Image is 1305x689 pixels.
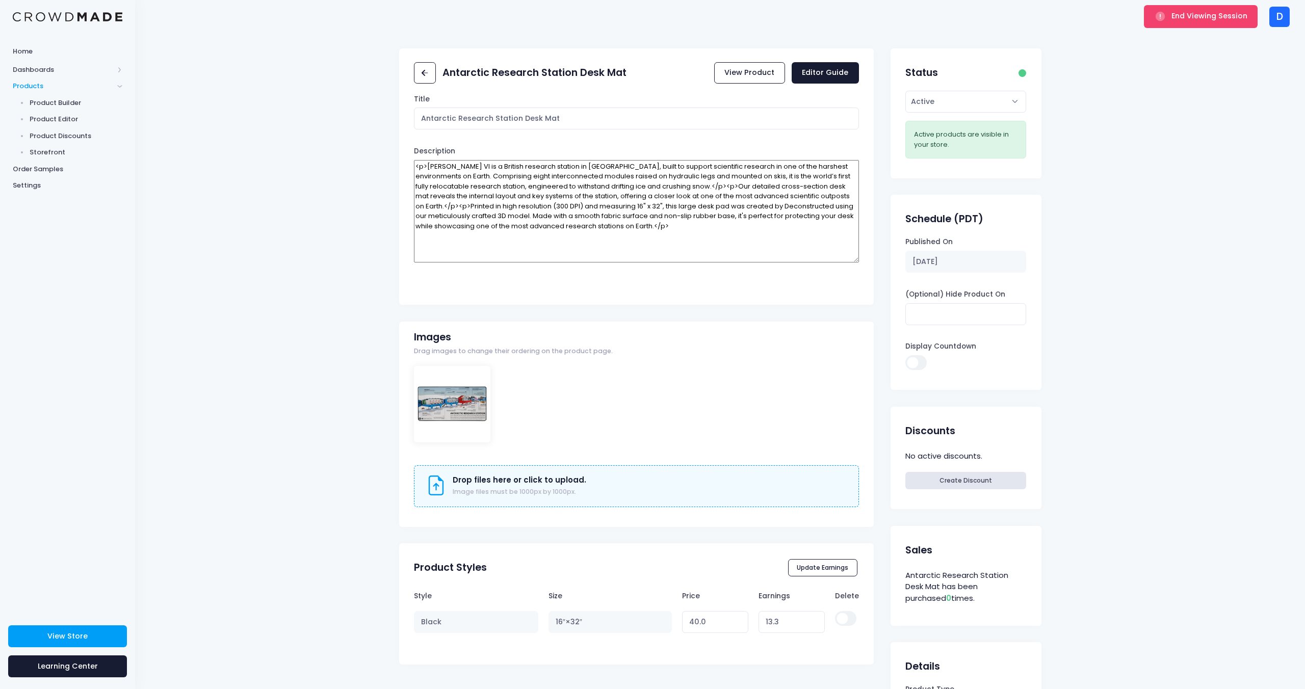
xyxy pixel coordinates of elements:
th: Price [677,586,753,606]
th: Size [543,586,677,606]
span: Product Discounts [30,131,123,141]
th: Delete [830,586,859,606]
span: Dashboards [13,65,114,75]
h3: Drop files here or click to upload. [453,475,586,485]
span: View Store [47,631,88,641]
th: Earnings [753,586,830,606]
a: View Product [714,62,785,84]
span: Products [13,81,114,91]
button: Update Earnings [788,559,857,576]
span: Image files must be 1000px by 1000px. [453,487,576,496]
textarea: <p>[PERSON_NAME] VI is a British research station in [GEOGRAPHIC_DATA], built to support scientif... [414,160,859,262]
a: Learning Center [8,655,127,677]
h2: Images [414,331,451,343]
label: (Optional) Hide Product On [905,289,1005,300]
span: Home [13,46,122,57]
label: Display Countdown [905,341,976,352]
h2: Product Styles [414,562,487,573]
label: Description [414,146,455,156]
span: Storefront [30,147,123,157]
span: 0 [946,593,951,603]
label: Published On [905,237,953,247]
h2: Sales [905,544,932,556]
a: View Store [8,625,127,647]
span: Drag images to change their ordering on the product page. [414,347,613,356]
div: D [1269,7,1290,27]
span: Product Builder [30,98,123,108]
div: No active discounts. [905,449,1026,464]
span: End Viewing Session [1171,11,1247,21]
div: Antarctic Research Station Desk Mat has been purchased times. [905,568,1026,606]
div: Active products are visible in your store. [914,129,1017,149]
h2: Status [905,67,938,78]
h2: Antarctic Research Station Desk Mat [442,67,627,78]
a: Editor Guide [792,62,859,84]
h2: Details [905,660,940,672]
th: Style [414,586,543,606]
img: Logo [13,12,122,22]
h2: Discounts [905,425,955,437]
a: Create Discount [905,472,1026,489]
span: Product Editor [30,114,123,124]
button: End Viewing Session [1144,5,1258,28]
label: Title [414,94,430,104]
span: Learning Center [38,661,98,671]
h2: Schedule (PDT) [905,213,983,225]
span: Settings [13,180,122,191]
span: Order Samples [13,164,122,174]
